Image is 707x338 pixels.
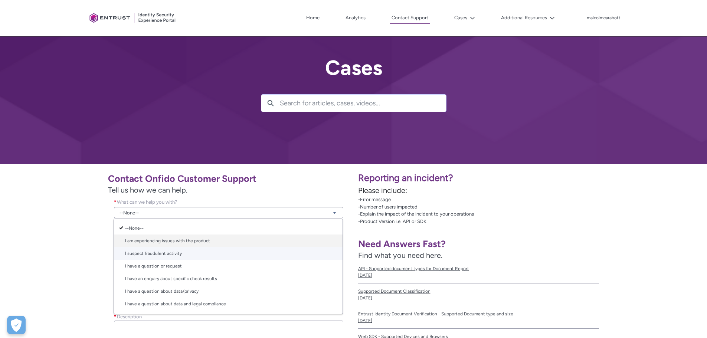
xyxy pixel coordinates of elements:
[358,295,372,301] lightning-formatted-date-time: [DATE]
[114,285,343,298] a: I have a question about data/privacy
[114,310,343,323] a: I need assistance with my invoice or contract
[499,12,557,23] button: Additional Resources
[114,247,343,260] a: I suspect fraudulent activity
[108,184,349,196] span: Tell us how we can help.
[358,238,599,250] h1: Need Answers Fast?
[452,12,477,23] button: Cases
[261,95,280,112] button: Search
[117,314,142,319] span: Description
[114,298,343,310] a: I have a question about data and legal compliance
[114,272,343,285] a: I have an enquiry about specific check results
[114,222,343,234] a: --None--
[358,171,703,185] p: Reporting an incident?
[7,316,26,334] button: Open Preferences
[304,12,321,23] a: Home
[358,306,599,329] a: Entrust Identity Document Verification - Supported Document type and size[DATE]
[114,198,117,206] span: required
[586,14,621,21] button: User Profile malcolmcarabott
[108,173,349,184] h1: Contact Onfido Customer Support
[114,260,343,272] a: I have a question or request
[358,265,599,272] span: API - Supported document types for Document Report
[390,12,430,24] a: Contact Support
[358,261,599,283] a: API - Supported document types for Document Report[DATE]
[117,199,177,205] span: What can we help you with?
[358,196,703,225] p: -Error message -Number of users impacted -Explain the impact of the incident to your operations -...
[114,313,117,321] span: required
[358,288,599,295] span: Supported Document Classification
[261,56,446,79] h2: Cases
[358,318,372,323] lightning-formatted-date-time: [DATE]
[344,12,367,23] a: Analytics, opens in new tab
[358,273,372,278] lightning-formatted-date-time: [DATE]
[358,311,599,317] span: Entrust Identity Document Verification - Supported Document type and size
[358,185,703,196] p: Please include:
[114,234,343,247] a: I am experiencing issues with the product
[358,251,442,260] span: Find what you need here.
[114,207,343,218] a: --None--
[7,316,26,334] div: Cookie Preferences
[358,283,599,306] a: Supported Document Classification[DATE]
[280,95,446,112] input: Search for articles, cases, videos...
[587,16,621,21] p: malcolmcarabott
